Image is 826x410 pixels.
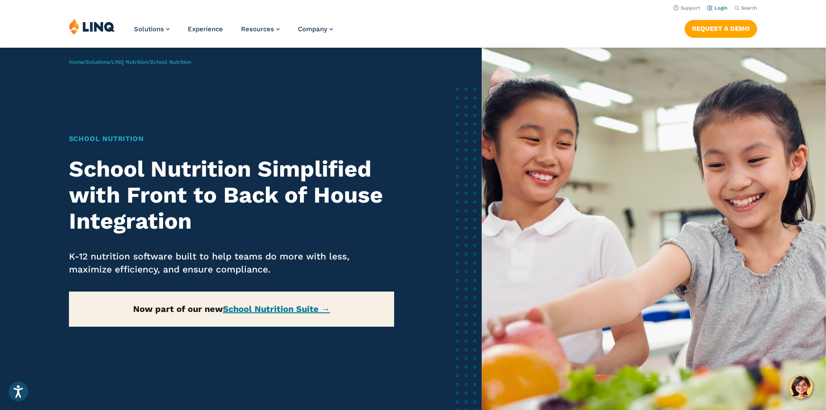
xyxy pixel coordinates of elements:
a: Experience [188,25,223,33]
button: Hello, have a question? Let’s chat. [789,375,813,399]
nav: Button Navigation [685,18,757,37]
h1: School Nutrition [69,134,395,144]
span: / / / [69,59,191,65]
a: Home [69,59,84,65]
a: Login [707,5,728,11]
a: School Nutrition Suite → [223,304,330,314]
nav: Primary Navigation [134,18,333,47]
span: Resources [241,25,274,33]
a: Company [298,25,333,33]
a: Solutions [134,25,170,33]
strong: Now part of our new [133,304,330,314]
a: Resources [241,25,280,33]
button: Open Search Bar [735,5,757,11]
img: LINQ | K‑12 Software [69,18,115,35]
a: LINQ Nutrition [111,59,148,65]
h2: School Nutrition Simplified with Front to Back of House Integration [69,156,395,234]
span: Search [741,5,757,11]
a: Solutions [86,59,109,65]
span: School Nutrition [150,59,191,65]
a: Support [673,5,700,11]
a: Request a Demo [685,20,757,37]
span: Solutions [134,25,164,33]
span: Company [298,25,327,33]
p: K-12 nutrition software built to help teams do more with less, maximize efficiency, and ensure co... [69,250,395,276]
